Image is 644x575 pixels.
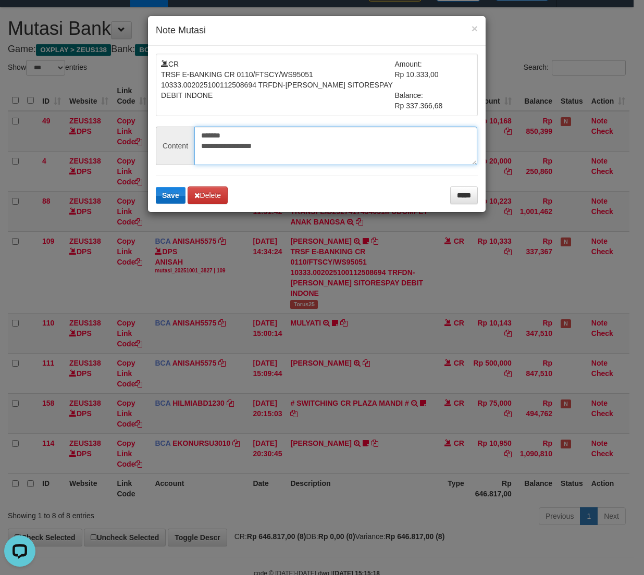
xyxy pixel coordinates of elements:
[156,24,478,37] h4: Note Mutasi
[156,127,194,166] span: Content
[188,186,228,204] button: Delete
[194,191,221,199] span: Delete
[395,59,473,111] td: Amount: Rp 10.333,00 Balance: Rp 337.366,68
[162,191,179,199] span: Save
[161,59,395,111] td: CR TRSF E-BANKING CR 0110/FTSCY/WS95051 10333.002025100112508694 TRFDN-[PERSON_NAME] SITORESPAY D...
[156,187,185,204] button: Save
[4,4,35,35] button: Open LiveChat chat widget
[472,23,478,34] button: ×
